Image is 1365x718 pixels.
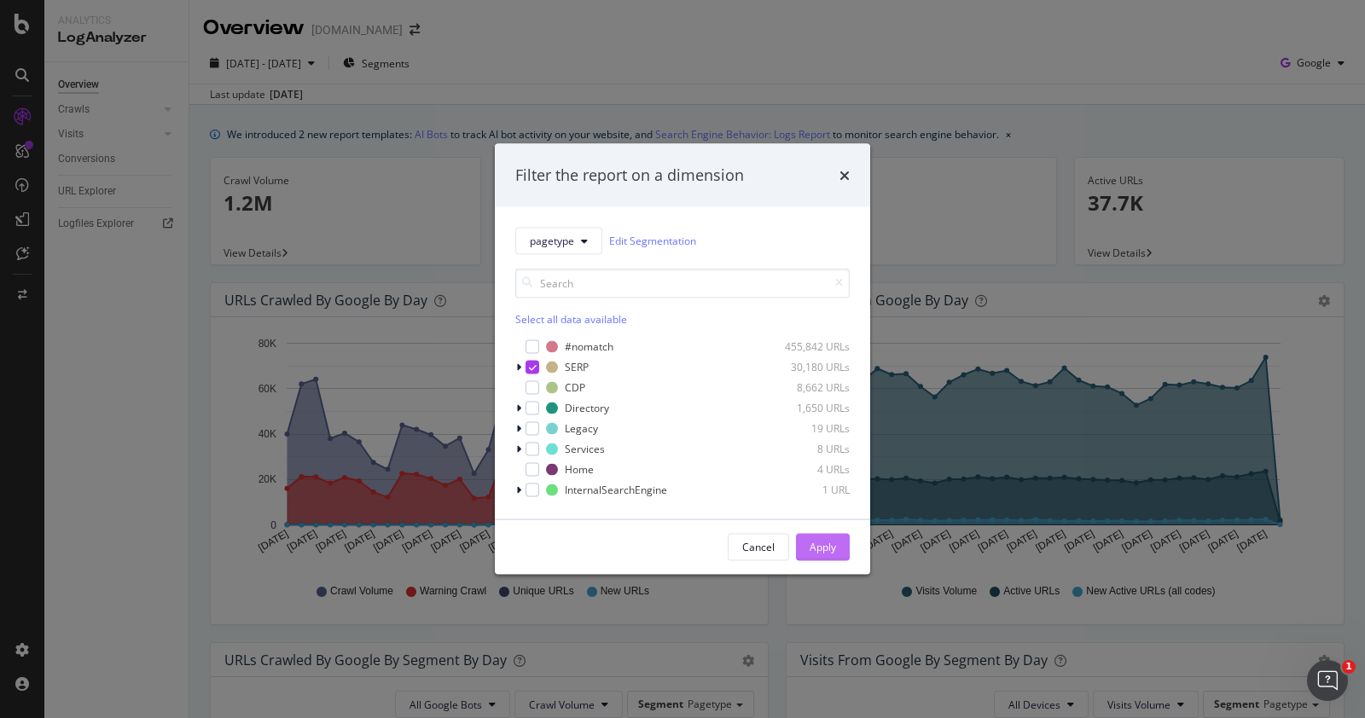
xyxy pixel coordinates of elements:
[766,442,850,456] div: 8 URLs
[495,144,870,575] div: modal
[766,401,850,415] div: 1,650 URLs
[515,268,850,298] input: Search
[796,533,850,560] button: Apply
[565,442,605,456] div: Services
[766,421,850,436] div: 19 URLs
[515,227,602,254] button: pagetype
[515,165,744,187] div: Filter the report on a dimension
[565,360,589,374] div: SERP
[810,540,836,554] div: Apply
[565,380,585,395] div: CDP
[766,380,850,395] div: 8,662 URLs
[515,311,850,326] div: Select all data available
[839,165,850,187] div: times
[766,339,850,354] div: 455,842 URLs
[565,421,598,436] div: Legacy
[609,232,696,250] a: Edit Segmentation
[1342,660,1356,674] span: 1
[766,483,850,497] div: 1 URL
[742,540,775,554] div: Cancel
[530,234,574,248] span: pagetype
[766,462,850,477] div: 4 URLs
[565,339,613,354] div: #nomatch
[565,483,667,497] div: InternalSearchEngine
[565,462,594,477] div: Home
[766,360,850,374] div: 30,180 URLs
[728,533,789,560] button: Cancel
[565,401,609,415] div: Directory
[1307,660,1348,701] iframe: Intercom live chat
